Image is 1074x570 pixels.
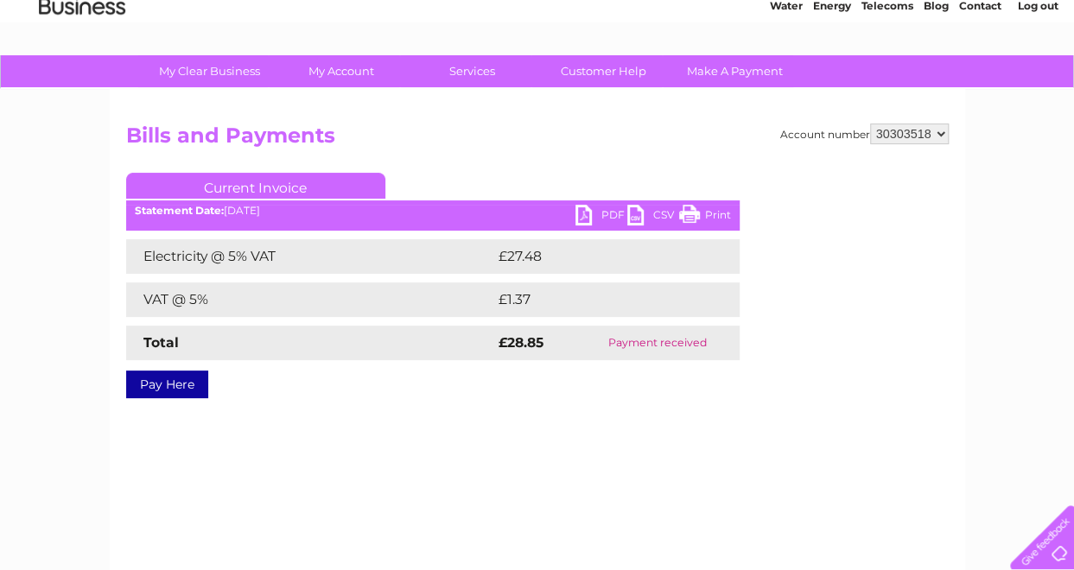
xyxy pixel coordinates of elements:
div: Clear Business is a trading name of Verastar Limited (registered in [GEOGRAPHIC_DATA] No. 3667643... [130,9,946,84]
a: My Account [270,55,412,87]
a: PDF [575,205,627,230]
a: Services [401,55,543,87]
a: Make A Payment [664,55,806,87]
a: Pay Here [126,370,208,398]
strong: Total [143,334,179,351]
td: £1.37 [494,282,696,317]
strong: £28.85 [499,334,543,351]
td: VAT @ 5% [126,282,494,317]
td: £27.48 [494,239,704,274]
a: Current Invoice [126,173,385,199]
img: logo.png [38,45,126,98]
a: My Clear Business [138,55,281,87]
a: Customer Help [532,55,675,87]
a: Telecoms [861,73,913,86]
td: Payment received [575,326,739,360]
b: Statement Date: [135,204,224,217]
a: 0333 014 3131 [748,9,867,30]
a: Contact [959,73,1001,86]
a: Energy [813,73,851,86]
div: [DATE] [126,205,740,217]
a: Blog [924,73,949,86]
div: Account number [780,123,949,144]
h2: Bills and Payments [126,123,949,156]
td: Electricity @ 5% VAT [126,239,494,274]
a: Print [679,205,731,230]
a: CSV [627,205,679,230]
a: Log out [1017,73,1058,86]
a: Water [770,73,803,86]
